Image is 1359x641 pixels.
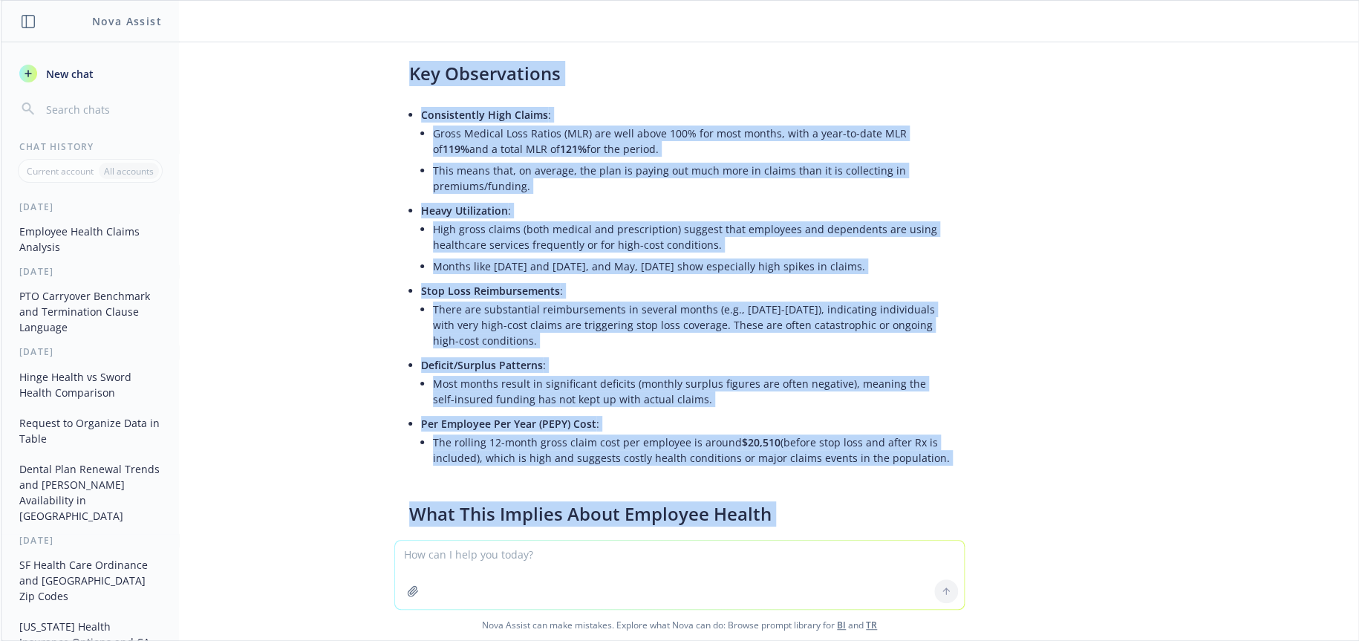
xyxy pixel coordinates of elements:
[13,457,167,528] button: Dental Plan Renewal Trends and [PERSON_NAME] Availability in [GEOGRAPHIC_DATA]
[1,140,179,153] div: Chat History
[1,265,179,278] div: [DATE]
[409,61,950,86] h3: Key Observations
[560,142,587,156] span: 121%
[7,610,1352,640] span: Nova Assist can make mistakes. Explore what Nova can do: Browse prompt library for and
[13,60,167,87] button: New chat
[104,165,154,178] p: All accounts
[1,201,179,213] div: [DATE]
[421,204,508,218] span: Heavy Utilization
[433,373,950,410] li: Most months result in significant deficits (monthly surplus figures are often negative), meaning ...
[433,123,950,160] li: Gross Medical Loss Ratios (MLR) are well above 100% for most months, with a year-to-date MLR of a...
[421,417,596,431] span: Per Employee Per Year (PEPY) Cost
[866,619,877,631] a: TR
[27,165,94,178] p: Current account
[742,435,780,449] span: $20,510
[421,108,548,122] span: Consistently High Claims
[13,411,167,451] button: Request to Organize Data in Table
[43,99,161,120] input: Search chats
[421,357,950,373] p: :
[13,553,167,608] button: SF Health Care Ordinance and [GEOGRAPHIC_DATA] Zip Codes
[421,358,543,372] span: Deficit/Surplus Patterns
[433,432,950,469] li: The rolling 12-month gross claim cost per employee is around (before stop loss and after Rx is in...
[13,284,167,339] button: PTO Carryover Benchmark and Termination Clause Language
[92,13,162,29] h1: Nova Assist
[13,219,167,259] button: Employee Health Claims Analysis
[421,284,560,298] span: Stop Loss Reimbursements
[421,416,950,432] p: :
[421,283,950,299] p: :
[421,107,950,123] p: :
[43,66,94,82] span: New chat
[409,501,950,527] h3: What This Implies About Employee Health
[1,345,179,358] div: [DATE]
[433,299,950,351] li: There are substantial reimbursements in several months (e.g., [DATE]-[DATE]), indicating individu...
[433,218,950,256] li: High gross claims (both medical and prescription) suggest that employees and dependents are using...
[837,619,846,631] a: BI
[443,142,469,156] span: 119%
[421,203,950,218] p: :
[433,256,950,277] li: Months like [DATE] and [DATE], and May, [DATE] show especially high spikes in claims.
[13,365,167,405] button: Hinge Health vs Sword Health Comparison
[433,160,950,197] li: This means that, on average, the plan is paying out much more in claims than it is collecting in ...
[1,534,179,547] div: [DATE]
